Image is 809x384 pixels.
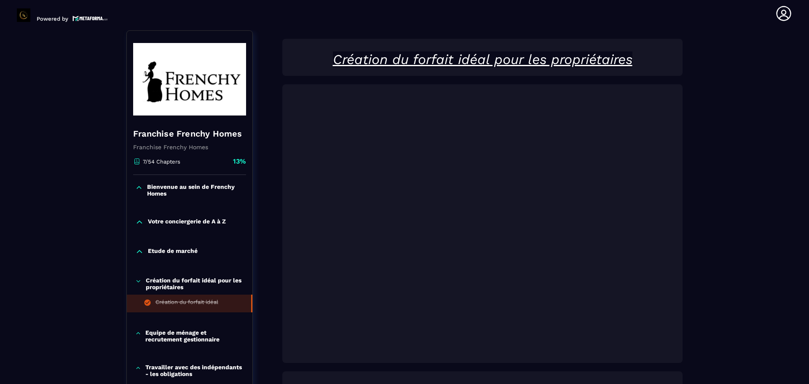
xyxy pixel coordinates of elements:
h4: Franchise Frenchy Homes [133,128,246,140]
div: Création du forfait idéal [155,299,218,308]
p: Votre conciergerie de A à Z [148,218,226,226]
p: Etude de marché [148,247,198,256]
p: Création du forfait idéal pour les propriétaires [146,277,244,290]
img: logo [72,15,108,22]
p: 13% [233,157,246,166]
u: Création du forfait idéal pour les propriétaires [333,51,632,67]
p: Franchise Frenchy Homes [133,144,246,150]
img: banner [133,37,246,121]
p: 7/54 Chapters [143,158,180,165]
p: Powered by [37,16,68,22]
img: logo-branding [17,8,30,22]
p: Equipe de ménage et recrutement gestionnaire [145,329,244,343]
p: Travailler avec des indépendants - les obligations [145,364,244,377]
p: Bienvenue au sein de Frenchy Homes [147,183,244,197]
